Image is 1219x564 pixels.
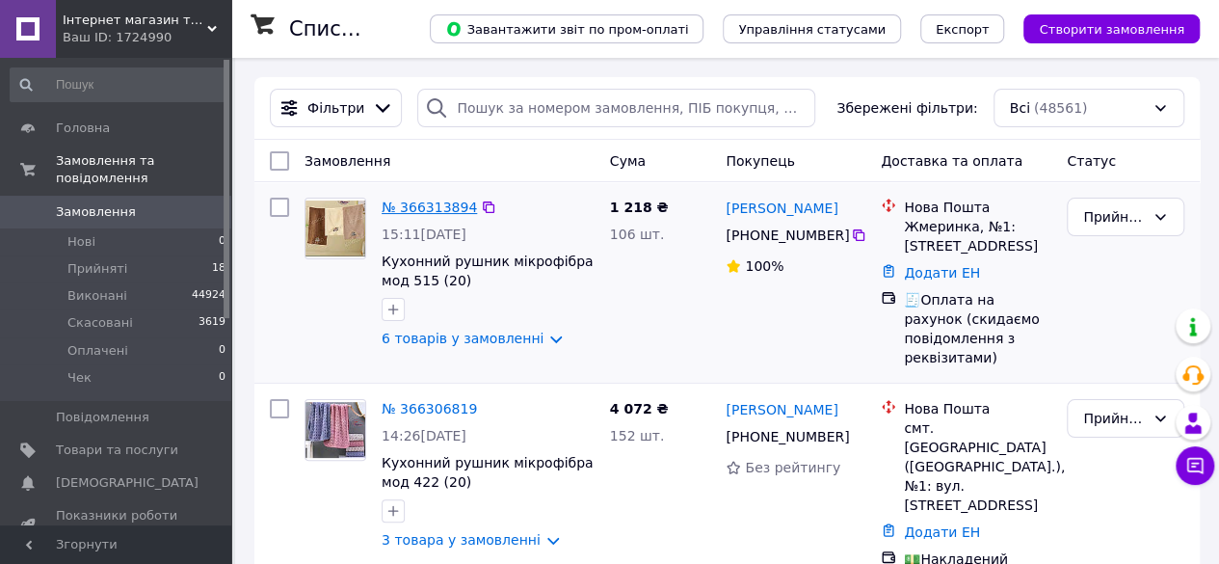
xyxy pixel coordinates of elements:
[904,198,1051,217] div: Нова Пошта
[10,67,227,102] input: Пошук
[219,342,225,360] span: 0
[417,89,815,127] input: Пошук за номером замовлення, ПІБ покупця, номером телефону, Email, номером накладної
[219,233,225,251] span: 0
[56,442,178,459] span: Товари та послуги
[305,198,366,259] a: Фото товару
[1010,98,1030,118] span: Всі
[936,22,990,37] span: Експорт
[67,287,127,305] span: Виконані
[1004,20,1200,36] a: Створити замовлення
[56,474,199,492] span: [DEMOGRAPHIC_DATA]
[726,429,849,444] span: [PHONE_NUMBER]
[723,14,901,43] button: Управління статусами
[63,12,207,29] span: Інтернет магазин текстилю
[726,199,837,218] a: [PERSON_NAME]
[382,331,543,346] a: 6 товарів у замовленні
[382,200,477,215] a: № 366313894
[382,428,466,443] span: 14:26[DATE]
[430,14,703,43] button: Завантажити звіт по пром-оплаті
[610,428,665,443] span: 152 шт.
[382,455,594,490] a: Кухонний рушник мікрофібра мод 422 (20)
[56,409,149,426] span: Повідомлення
[67,233,95,251] span: Нові
[56,120,110,137] span: Головна
[726,400,837,419] a: [PERSON_NAME]
[63,29,231,46] div: Ваш ID: 1724990
[920,14,1005,43] button: Експорт
[445,20,688,38] span: Завантажити звіт по пром-оплаті
[305,399,366,461] a: Фото товару
[904,418,1051,515] div: смт. [GEOGRAPHIC_DATA] ([GEOGRAPHIC_DATA].), №1: вул. [STREET_ADDRESS]
[199,314,225,332] span: 3619
[305,201,365,257] img: Фото товару
[67,314,133,332] span: Скасовані
[904,265,980,281] a: Додати ЕН
[1023,14,1200,43] button: Створити замовлення
[289,17,485,40] h1: Список замовлень
[67,369,92,387] span: Чек
[745,460,840,475] span: Без рейтингу
[219,369,225,387] span: 0
[610,153,646,169] span: Cума
[1083,206,1145,228] div: Прийнято
[382,254,594,288] a: Кухонний рушник мікрофібра мод 515 (20)
[1039,22,1184,37] span: Створити замовлення
[305,153,390,169] span: Замовлення
[56,152,231,187] span: Замовлення та повідомлення
[726,228,849,243] span: [PHONE_NUMBER]
[881,153,1022,169] span: Доставка та оплата
[738,22,886,37] span: Управління статусами
[610,200,669,215] span: 1 218 ₴
[610,401,669,416] span: 4 072 ₴
[1083,408,1145,429] div: Прийнято
[212,260,225,278] span: 18
[904,524,980,540] a: Додати ЕН
[307,98,364,118] span: Фільтри
[610,227,665,242] span: 106 шт.
[1034,100,1087,116] span: (48561)
[904,399,1051,418] div: Нова Пошта
[904,217,1051,255] div: Жмеринка, №1: [STREET_ADDRESS]
[382,532,541,548] a: 3 товара у замовленні
[745,258,783,274] span: 100%
[382,227,466,242] span: 15:11[DATE]
[67,342,128,360] span: Оплачені
[1067,153,1116,169] span: Статус
[904,290,1051,367] div: 🧾Оплата на рахунок (скидаємо повідомлення з реквізитами)
[726,153,794,169] span: Покупець
[1176,446,1214,485] button: Чат з покупцем
[836,98,977,118] span: Збережені фільтри:
[305,402,365,457] img: Фото товару
[192,287,225,305] span: 44924
[56,203,136,221] span: Замовлення
[67,260,127,278] span: Прийняті
[56,507,178,542] span: Показники роботи компанії
[382,401,477,416] a: № 366306819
